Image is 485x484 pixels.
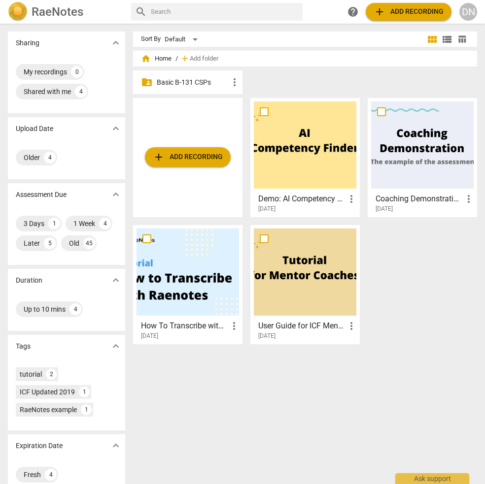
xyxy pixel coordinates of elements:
span: [DATE] [258,332,276,340]
div: 2 [46,369,57,380]
div: 4 [99,218,111,229]
span: add [153,151,165,163]
span: folder_shared [141,76,153,88]
div: 4 [69,303,81,315]
div: 1 [79,387,90,397]
button: Upload [145,147,231,167]
div: 3 Days [24,219,44,228]
span: more_vert [346,320,357,332]
a: How To Transcribe with [PERSON_NAME][DATE] [137,228,239,340]
div: 1 [81,404,92,415]
button: Upload [366,3,451,21]
div: Ask support [395,473,469,484]
p: Expiration Date [16,441,63,451]
button: Tile view [425,32,440,47]
div: Later [24,238,40,248]
div: Sort By [141,35,161,43]
div: Up to 10 mins [24,304,66,314]
span: more_vert [228,320,240,332]
a: Coaching Demonstration (Example)[DATE] [371,101,474,213]
span: expand_more [110,440,122,452]
div: 0 [71,66,83,78]
span: more_vert [346,193,357,205]
span: help [347,6,359,18]
button: Show more [108,273,123,288]
div: tutorial [20,369,42,379]
button: Show more [108,35,123,50]
h3: Demo: AI Competency Finder [258,193,346,205]
div: Old [69,238,79,248]
div: ICF Updated 2019 [20,387,75,397]
div: 4 [44,152,56,163]
button: Show more [108,339,123,354]
span: home [141,54,151,64]
span: more_vert [229,76,241,88]
div: 45 [83,237,95,249]
div: Older [24,153,40,162]
span: table_chart [457,34,467,44]
span: view_module [426,33,438,45]
a: Demo: AI Competency Finder[DATE] [254,101,356,213]
span: more_vert [463,193,475,205]
div: 5 [44,237,56,249]
div: Default [165,32,201,47]
h3: How To Transcribe with RaeNotes [141,320,228,332]
p: Tags [16,341,31,352]
p: Duration [16,275,42,286]
span: expand_more [110,189,122,200]
span: Add recording [374,6,444,18]
button: Table view [454,32,469,47]
button: Show more [108,438,123,453]
span: Home [141,54,172,64]
span: [DATE] [376,205,393,213]
div: 4 [75,86,87,97]
h3: Coaching Demonstration (Example) [376,193,463,205]
button: DN [459,3,477,21]
input: Search [151,4,299,20]
span: expand_more [110,37,122,49]
div: My recordings [24,67,67,77]
button: Show more [108,121,123,136]
div: 4 [45,469,57,481]
span: [DATE] [141,332,158,340]
span: expand_more [110,274,122,286]
button: List view [440,32,454,47]
p: Assessment Due [16,190,67,200]
span: Add recording [153,151,223,163]
div: Fresh [24,470,41,480]
a: User Guide for ICF Mentor Coaches[DATE] [254,228,356,340]
div: 1 Week [73,219,95,228]
img: Logo [8,2,28,22]
span: view_list [441,33,453,45]
span: add [374,6,385,18]
span: Add folder [190,55,218,63]
a: LogoRaeNotes [8,2,123,22]
span: expand_more [110,123,122,134]
h2: RaeNotes [32,5,83,19]
p: Upload Date [16,124,53,134]
div: 1 [48,218,60,229]
span: / [175,55,178,63]
span: expand_more [110,340,122,352]
a: Help [344,3,362,21]
span: add [180,54,190,64]
button: Show more [108,187,123,202]
h3: User Guide for ICF Mentor Coaches [258,320,346,332]
p: Basic B-131 CSPs [157,77,229,88]
div: RaeNotes example [20,405,77,415]
div: Shared with me [24,87,71,97]
span: search [135,6,147,18]
p: Sharing [16,38,39,48]
span: [DATE] [258,205,276,213]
